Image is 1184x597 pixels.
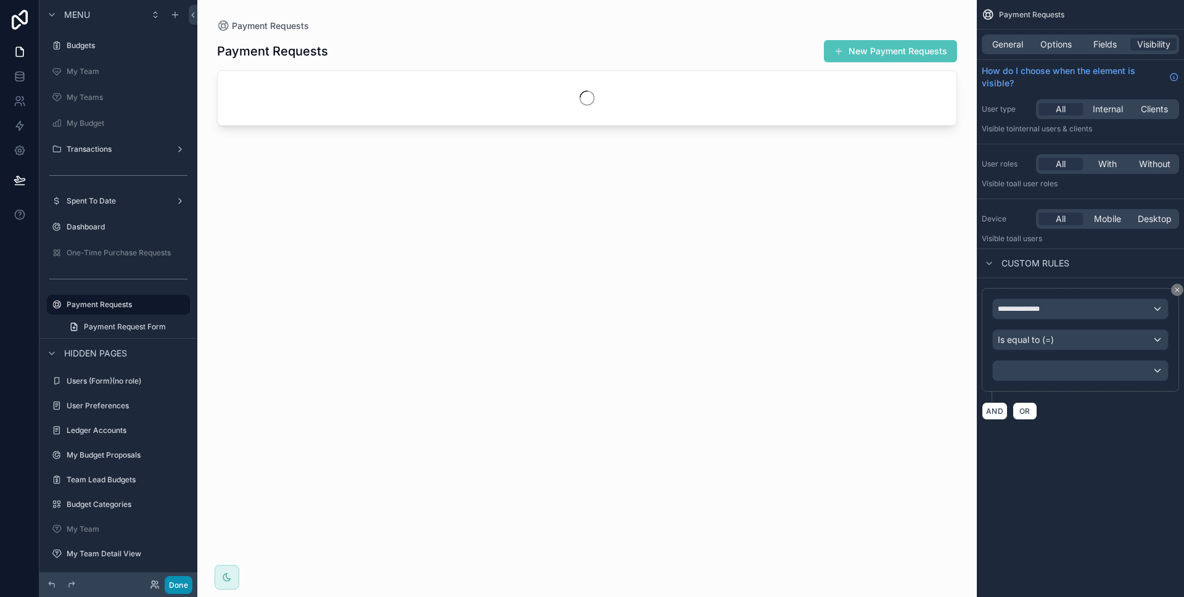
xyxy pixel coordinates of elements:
[67,300,183,310] label: Payment Requests
[982,159,1031,169] label: User roles
[1056,103,1066,115] span: All
[67,426,187,435] label: Ledger Accounts
[999,10,1064,20] span: Payment Requests
[67,500,187,509] label: Budget Categories
[1013,179,1058,188] span: All user roles
[62,317,190,337] a: Payment Request Form
[1056,213,1066,225] span: All
[982,234,1179,244] p: Visible to
[47,396,190,416] a: User Preferences
[47,191,190,211] a: Spent To Date
[1139,158,1170,170] span: Without
[1013,402,1037,420] button: OR
[992,329,1169,350] button: Is equal to (=)
[1040,38,1072,51] span: Options
[1138,213,1172,225] span: Desktop
[67,93,187,102] label: My Teams
[67,118,187,128] label: My Budget
[1094,213,1121,225] span: Mobile
[982,179,1179,189] p: Visible to
[67,475,187,485] label: Team Lead Budgets
[47,495,190,514] a: Budget Categories
[47,139,190,159] a: Transactions
[47,36,190,56] a: Budgets
[47,519,190,539] a: My Team
[67,196,170,206] label: Spent To Date
[47,217,190,237] a: Dashboard
[67,450,187,460] label: My Budget Proposals
[47,62,190,81] a: My Team
[47,470,190,490] a: Team Lead Budgets
[998,334,1054,346] span: Is equal to (=)
[1013,124,1092,133] span: Internal users & clients
[1098,158,1117,170] span: With
[1093,38,1117,51] span: Fields
[982,402,1008,420] button: AND
[67,144,170,154] label: Transactions
[47,243,190,263] a: One-Time Purchase Requests
[67,222,187,232] label: Dashboard
[67,524,187,534] label: My Team
[67,248,187,258] label: One-Time Purchase Requests
[1137,38,1170,51] span: Visibility
[47,295,190,315] a: Payment Requests
[982,65,1164,89] span: How do I choose when the element is visible?
[1013,234,1042,243] span: all users
[1001,257,1069,270] span: Custom rules
[47,544,190,564] a: My Team Detail View
[47,88,190,107] a: My Teams
[1017,406,1033,416] span: OR
[67,67,187,76] label: My Team
[67,401,187,411] label: User Preferences
[64,9,90,21] span: Menu
[1056,158,1066,170] span: All
[67,376,187,386] label: Users (Form)(no role)
[165,576,192,594] button: Done
[1093,103,1123,115] span: Internal
[982,124,1179,134] p: Visible to
[992,38,1023,51] span: General
[47,445,190,465] a: My Budget Proposals
[67,41,187,51] label: Budgets
[67,549,187,559] label: My Team Detail View
[47,421,190,440] a: Ledger Accounts
[47,113,190,133] a: My Budget
[982,104,1031,114] label: User type
[982,214,1031,224] label: Device
[47,371,190,391] a: Users (Form)(no role)
[64,347,127,360] span: Hidden pages
[84,322,166,332] span: Payment Request Form
[982,65,1179,89] a: How do I choose when the element is visible?
[1141,103,1168,115] span: Clients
